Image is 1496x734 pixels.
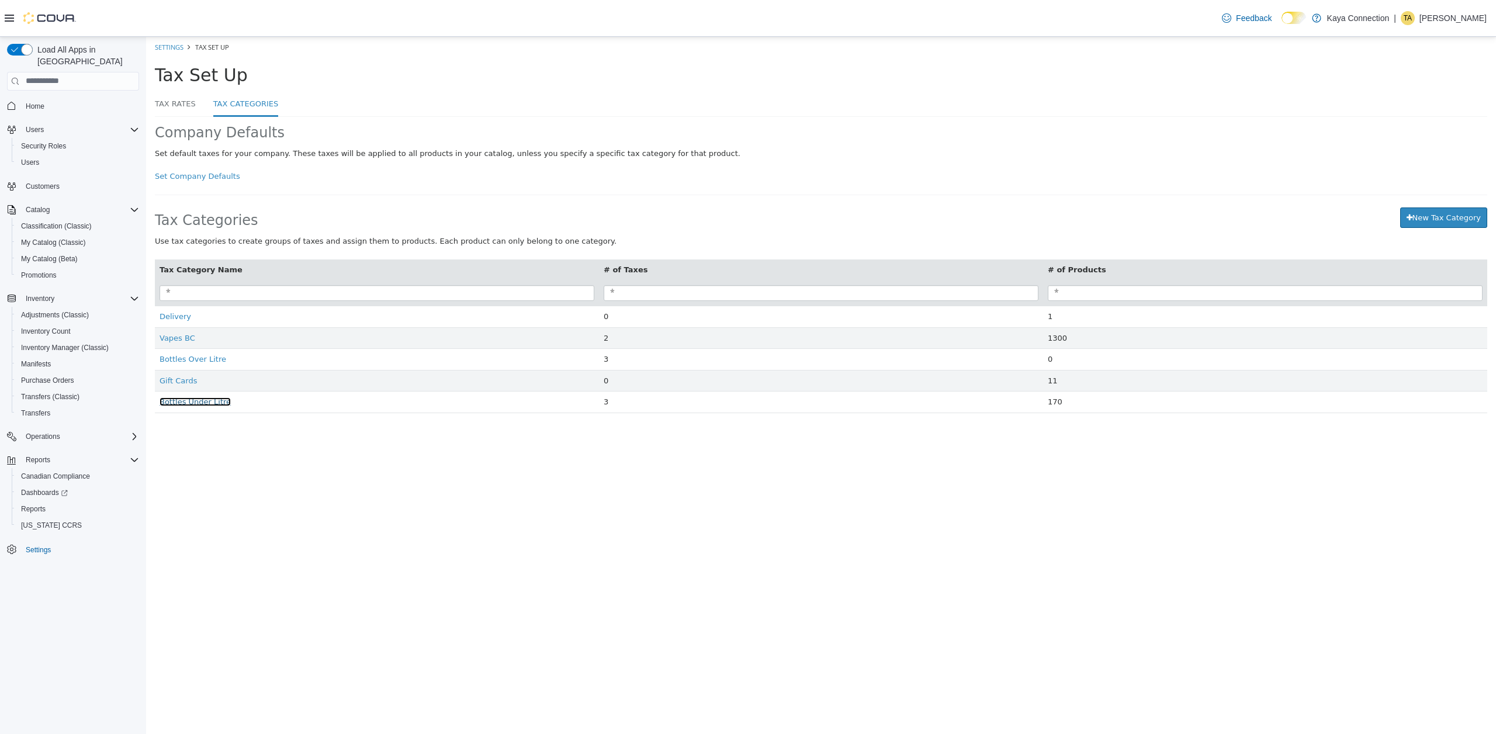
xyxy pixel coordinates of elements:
span: Customers [21,179,139,193]
a: Delivery [13,275,45,284]
button: Adjustments (Classic) [12,307,144,323]
a: Gift Cards [13,340,51,348]
button: Reports [2,452,144,468]
a: Bottles Over Litre [13,318,80,327]
button: Customers [2,178,144,195]
span: Reports [21,504,46,514]
span: My Catalog (Beta) [16,252,139,266]
a: My Catalog (Classic) [16,236,91,250]
span: Users [21,158,39,167]
button: Reports [12,501,144,517]
span: Users [16,155,139,169]
span: Inventory Manager (Classic) [16,341,139,355]
button: Transfers (Classic) [12,389,144,405]
button: Settings [2,541,144,558]
td: 1300 [897,290,1341,312]
a: Bottles Under Litre [13,361,85,369]
input: Dark Mode [1282,12,1306,24]
td: 0 [897,312,1341,334]
span: Transfers [21,408,50,418]
button: Manifests [12,356,144,372]
button: Canadian Compliance [12,468,144,484]
button: Catalog [2,202,144,218]
span: Transfers (Classic) [21,392,79,401]
button: Transfers [12,405,144,421]
p: [PERSON_NAME] [1419,11,1487,25]
span: Feedback [1236,12,1272,24]
a: Manifests [16,357,56,371]
span: Users [21,123,139,137]
a: Security Roles [16,139,71,153]
span: Classification (Classic) [21,221,92,231]
span: Customers [26,182,60,191]
span: Tax Set Up [49,6,83,15]
span: Promotions [21,271,57,280]
span: [US_STATE] CCRS [21,521,82,530]
span: Adjustments (Classic) [21,310,89,320]
a: Canadian Compliance [16,469,95,483]
span: Classification (Classic) [16,219,139,233]
button: Catalog [21,203,54,217]
span: TA [1404,11,1412,25]
button: Inventory [21,292,59,306]
span: Company Defaults [9,88,138,104]
a: Reports [16,502,50,516]
button: Operations [2,428,144,445]
a: Transfers (Classic) [16,390,84,404]
button: Inventory Count [12,323,144,340]
td: 0 [453,333,897,355]
td: 2 [453,290,897,312]
span: Tax Set Up [9,28,102,49]
span: Purchase Orders [21,376,74,385]
span: Settings [26,545,51,555]
span: Dashboards [21,488,68,497]
span: Tax Categories [9,175,112,192]
td: 3 [453,355,897,376]
button: Home [2,98,144,115]
a: Settings [9,6,37,15]
a: Dashboards [12,484,144,501]
span: Reports [21,453,139,467]
span: Home [26,102,44,111]
span: Operations [21,430,139,444]
a: Classification (Classic) [16,219,96,233]
span: My Catalog (Classic) [21,238,86,247]
span: Reports [16,502,139,516]
a: Vapes BC [13,297,49,306]
a: Transfers [16,406,55,420]
span: Security Roles [21,141,66,151]
span: Inventory [26,294,54,303]
span: Canadian Compliance [21,472,90,481]
span: Inventory Count [16,324,139,338]
span: Users [26,125,44,134]
button: Inventory [2,290,144,307]
a: Tax Rates [9,56,50,81]
nav: Complex example [7,93,139,588]
span: Catalog [21,203,139,217]
div: Use tax categories to create groups of taxes and assign them to products. Each product can only b... [9,199,1341,210]
a: Users [16,155,44,169]
div: Tim A [1401,11,1415,25]
span: Dashboards [16,486,139,500]
span: Adjustments (Classic) [16,308,139,322]
a: Adjustments (Classic) [16,308,93,322]
span: Inventory Manager (Classic) [21,343,109,352]
a: Home [21,99,49,113]
span: Purchase Orders [16,373,139,387]
span: Transfers [16,406,139,420]
button: Promotions [12,267,144,283]
td: 1 [897,269,1341,291]
a: Settings [21,543,56,557]
button: Classification (Classic) [12,218,144,234]
span: Operations [26,432,60,441]
button: # of Taxes [458,227,504,239]
button: Operations [21,430,65,444]
div: Set default taxes for your company. These taxes will be applied to all products in your catalog, ... [9,111,1341,123]
span: Home [21,99,139,113]
button: Purchase Orders [12,372,144,389]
